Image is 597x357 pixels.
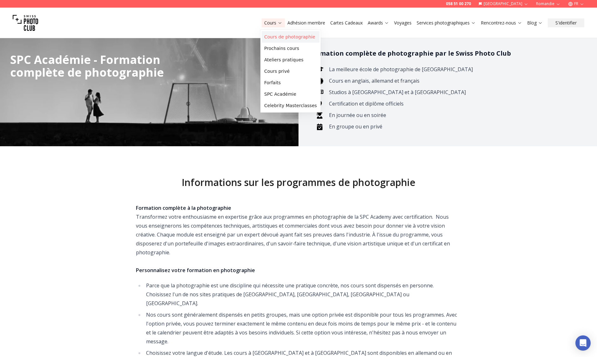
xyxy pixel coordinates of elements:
[327,76,577,85] li: Cours en anglais, allemand et français
[327,99,577,108] li: Certification et diplôme officiels
[365,18,392,27] button: Awards
[478,18,525,27] button: Rencontrez-nous
[136,204,231,211] strong: Formation complète à la photographie
[548,18,584,27] button: S'identifier
[368,20,389,26] a: Awards
[309,48,587,58] h3: Formation complète de photographie par le Swiss Photo Club
[327,122,577,131] li: En groupe ou en privé
[392,18,414,27] button: Voyages
[327,65,577,74] li: La meilleure école de photographie de [GEOGRAPHIC_DATA]
[525,18,545,27] button: Blog
[262,54,319,65] a: Ateliers pratiques
[144,310,461,346] li: Nos cours sont généralement dispensés en petits groupes, mais une option privée est disponible po...
[327,88,577,97] li: Studios à [GEOGRAPHIC_DATA] et à [GEOGRAPHIC_DATA]
[285,18,328,27] button: Adhésion membre
[417,20,476,26] a: Services photographiques
[262,77,319,88] a: Forfaits
[10,53,193,79] div: SPC Académie - Formation complète de photographie
[328,18,365,27] button: Cartes Cadeaux
[394,20,412,26] a: Voyages
[414,18,478,27] button: Services photographiques
[13,10,38,36] img: Swiss photo club
[262,18,285,27] button: Cours
[527,20,543,26] a: Blog
[481,20,522,26] a: Rencontrez-nous
[287,20,325,26] a: Adhésion membre
[262,43,319,54] a: Prochains cours
[136,203,461,275] div: Transformez votre enthousiasme en expertise grâce aux programmes en photographie de la SPC Academ...
[262,31,319,43] a: Cours de photographie
[136,267,255,274] strong: Personnalisez votre formation en photographie
[327,111,577,120] li: En journée ou en soirée
[262,88,319,100] a: SPC Académie
[330,20,363,26] a: Cartes Cadeaux
[264,20,282,26] a: Cours
[262,100,319,111] a: Celebrity Masterclasses
[575,335,591,351] div: Open Intercom Messenger
[262,65,319,77] a: Cours privé
[446,1,471,6] a: 058 51 00 270
[100,177,497,188] h2: Informations sur les programmes de photographie
[144,281,461,308] li: Parce que la photographie est une discipline qui nécessite une pratique concrète, nos cours sont ...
